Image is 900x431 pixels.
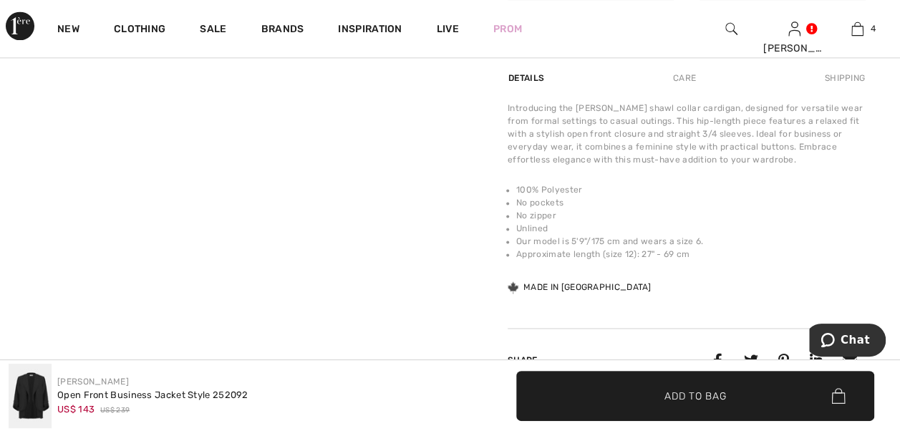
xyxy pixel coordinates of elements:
div: Care [661,65,708,91]
img: Open Front Business Jacket Style 252092 [9,364,52,428]
div: Open Front Business Jacket Style 252092 [57,388,248,402]
span: 4 [871,22,876,35]
span: US$ 143 [57,404,95,415]
div: Introducing the [PERSON_NAME] shawl collar cardigan, designed for versatile wear from formal sett... [508,102,866,166]
img: 1ère Avenue [6,11,34,40]
a: Live [437,21,459,37]
div: [PERSON_NAME] [763,41,825,56]
span: Add to Bag [664,388,726,403]
a: Prom [493,21,522,37]
li: 100% Polyester [516,183,866,196]
a: Clothing [114,23,165,38]
li: No zipper [516,209,866,222]
span: Inspiration [338,23,402,38]
img: My Bag [851,20,863,37]
span: Share [508,354,538,364]
a: 4 [826,20,888,37]
button: Add to Bag [516,371,874,421]
li: Approximate length (size 12): 27" - 69 cm [516,248,866,261]
a: Brands [261,23,304,38]
div: Details [508,65,548,91]
img: My Info [788,20,800,37]
li: No pockets [516,196,866,209]
div: Shipping [821,65,866,91]
a: [PERSON_NAME] [57,377,129,387]
li: Our model is 5'9"/175 cm and wears a size 6. [516,235,866,248]
a: New [57,23,79,38]
img: Bag.svg [831,388,845,404]
img: search the website [725,20,737,37]
div: Made in [GEOGRAPHIC_DATA] [508,281,652,294]
a: Sale [200,23,226,38]
iframe: Opens a widget where you can chat to one of our agents [809,324,886,359]
a: Sign In [788,21,800,35]
span: US$ 239 [100,405,130,416]
li: Unlined [516,222,866,235]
